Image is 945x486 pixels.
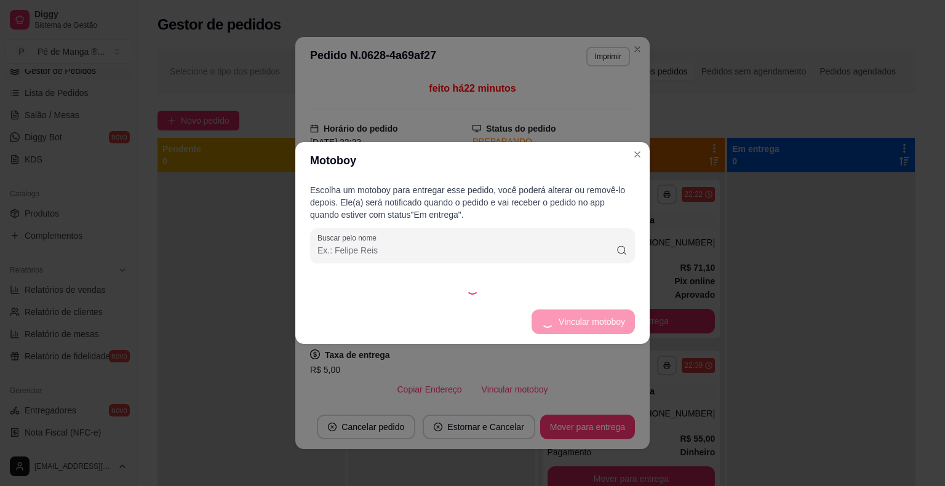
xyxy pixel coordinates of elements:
label: Buscar pelo nome [317,233,381,243]
header: Motoboy [295,142,650,179]
input: Buscar pelo nome [317,244,616,257]
button: Close [628,145,647,164]
p: Escolha um motoboy para entregar esse pedido, você poderá alterar ou removê-lo depois. Ele(a) ser... [310,184,635,221]
div: Loading [466,282,479,295]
